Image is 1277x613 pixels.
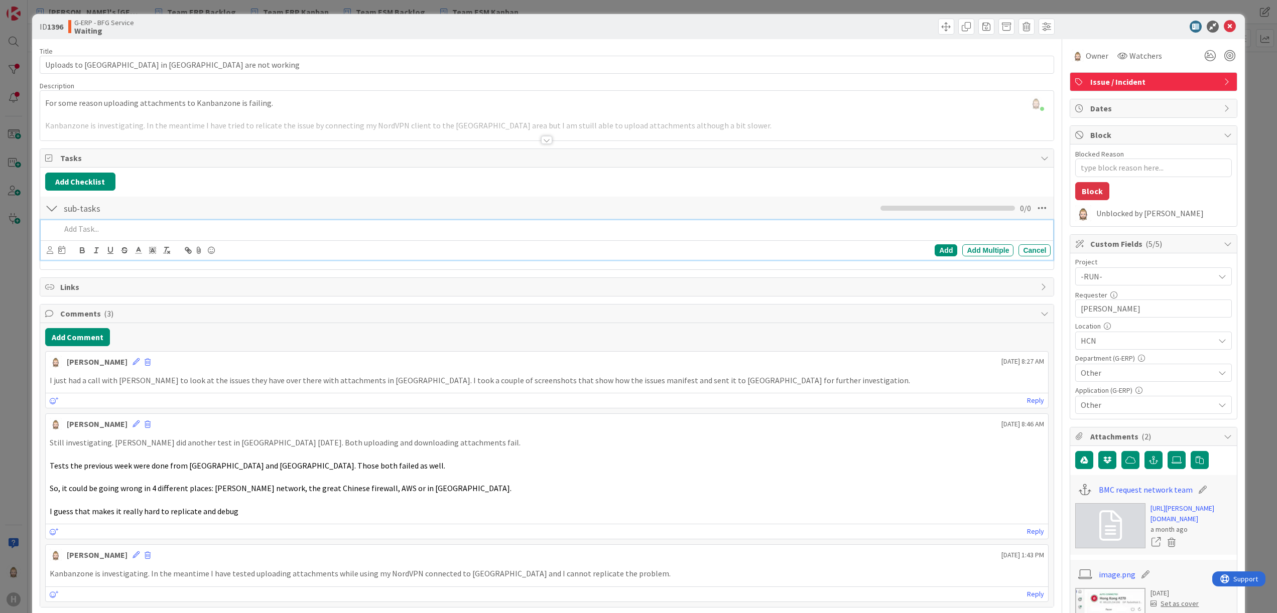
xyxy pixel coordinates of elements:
span: 0 / 0 [1020,202,1031,214]
div: [DATE] [1151,588,1199,598]
span: Dates [1090,102,1219,114]
div: Location [1075,323,1232,330]
span: [DATE] 8:27 AM [1001,356,1044,367]
span: G-ERP - BFG Service [74,19,134,27]
input: type card name here... [40,56,1055,74]
button: Add Checklist [45,173,115,191]
span: Comments [60,308,1036,320]
a: Open [1151,536,1162,549]
p: I just had a call with [PERSON_NAME] to look at the issues they have over there with attachments ... [50,375,1045,386]
span: Block [1090,129,1219,141]
b: Waiting [74,27,134,35]
b: 1396 [47,22,63,32]
span: Links [60,281,1036,293]
span: Owner [1086,50,1108,62]
span: ( 5/5 ) [1145,239,1162,249]
span: Support [21,2,46,14]
span: Other [1081,399,1214,411]
button: Block [1075,182,1109,200]
div: Application (G-ERP) [1075,387,1232,394]
div: Project [1075,258,1232,265]
p: Still investigating. [PERSON_NAME] did another test in [GEOGRAPHIC_DATA] [DATE]. Both uploading a... [50,437,1045,448]
div: a month ago [1151,524,1232,535]
span: HCN [1081,335,1214,347]
div: Department (G-ERP) [1075,355,1232,362]
input: Add Checklist... [60,199,286,217]
span: ID [40,21,63,33]
div: [PERSON_NAME] [67,356,127,368]
p: Kanbanzone is investigating. In the meantime I have tested uploading attachments while using my N... [50,568,1045,579]
a: Reply [1027,394,1044,407]
img: Rv [1072,50,1084,62]
span: Other [1081,367,1214,379]
span: Watchers [1129,50,1162,62]
span: ( 2 ) [1141,431,1151,441]
div: [PERSON_NAME] [67,549,127,561]
img: LaT3y7r22MuEzJAq8SoXmSHa1xSW2awU.png [1029,96,1043,110]
span: So, it could be going wrong in 4 different places: [PERSON_NAME] network, the great Chinese firew... [50,483,512,493]
a: Reply [1027,525,1044,538]
label: Blocked Reason [1075,149,1124,159]
span: Attachments [1090,430,1219,442]
div: Add Multiple [962,244,1013,256]
div: [PERSON_NAME] [67,418,127,430]
div: Cancel [1018,244,1051,256]
span: Tasks [60,152,1036,164]
a: BMC request network team [1099,484,1193,496]
span: Issue / Incident [1090,76,1219,88]
span: [DATE] 8:46 AM [1001,419,1044,429]
button: Add Comment [45,328,110,346]
img: Rv [50,356,62,368]
span: [DATE] 1:43 PM [1001,550,1044,560]
span: -RUN- [1081,269,1209,283]
span: Description [40,81,74,90]
p: For some reason uploading attachments to Kanbanzone is failing. [45,97,1049,109]
label: Title [40,47,53,56]
span: ( 3 ) [104,309,113,319]
div: Set as cover [1151,598,1199,609]
a: Reply [1027,588,1044,600]
div: Unblocked by [PERSON_NAME] [1096,209,1232,218]
span: I guess that makes it really hard to replicate and debug [50,506,238,516]
div: Add [935,244,957,256]
a: [URL][PERSON_NAME][DOMAIN_NAME] [1151,503,1232,524]
img: Rv [50,549,62,561]
span: Custom Fields [1090,238,1219,250]
img: Rv [1075,205,1091,221]
span: Tests the previous week were done from [GEOGRAPHIC_DATA] and [GEOGRAPHIC_DATA]. Those both failed... [50,461,445,471]
a: image.png [1099,568,1135,580]
img: Rv [50,418,62,430]
label: Requester [1075,290,1107,299]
